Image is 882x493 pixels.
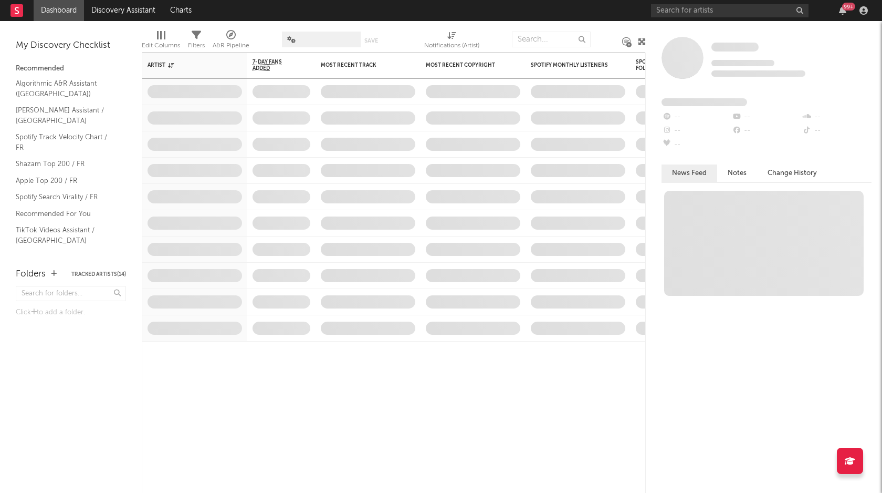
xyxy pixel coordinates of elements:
[802,110,871,124] div: --
[16,63,126,75] div: Recommended
[661,124,731,138] div: --
[253,59,295,71] span: 7-Day Fans Added
[16,78,115,99] a: Algorithmic A&R Assistant ([GEOGRAPHIC_DATA])
[531,62,610,68] div: Spotify Monthly Listeners
[651,4,808,17] input: Search for artists
[512,32,591,47] input: Search...
[717,165,757,182] button: Notes
[142,26,180,57] div: Edit Columns
[16,191,115,203] a: Spotify Search Virality / FR
[661,110,731,124] div: --
[839,6,846,15] button: 99+
[16,39,126,52] div: My Discovery Checklist
[426,62,505,68] div: Most Recent Copyright
[661,98,747,106] span: Fans Added by Platform
[731,110,801,124] div: --
[148,62,226,68] div: Artist
[424,26,479,57] div: Notifications (Artist)
[16,268,46,281] div: Folders
[188,39,205,52] div: Filters
[16,306,126,319] div: Click to add a folder.
[16,131,115,153] a: Spotify Track Velocity Chart / FR
[16,158,115,170] a: Shazam Top 200 / FR
[71,272,126,277] button: Tracked Artists(14)
[711,70,805,77] span: 0 fans last week
[364,38,378,44] button: Save
[16,224,115,246] a: TikTok Videos Assistant / [GEOGRAPHIC_DATA]
[16,105,115,126] a: [PERSON_NAME] Assistant / [GEOGRAPHIC_DATA]
[142,39,180,52] div: Edit Columns
[321,62,400,68] div: Most Recent Track
[213,26,249,57] div: A&R Pipeline
[16,286,126,301] input: Search for folders...
[842,3,855,11] div: 99 +
[16,208,115,220] a: Recommended For You
[661,138,731,151] div: --
[188,26,205,57] div: Filters
[16,175,115,187] a: Apple Top 200 / FR
[757,165,827,182] button: Change History
[711,43,759,52] span: Some Artist
[711,42,759,53] a: Some Artist
[213,39,249,52] div: A&R Pipeline
[711,60,774,66] span: Tracking Since: [DATE]
[424,39,479,52] div: Notifications (Artist)
[802,124,871,138] div: --
[636,59,673,71] div: Spotify Followers
[731,124,801,138] div: --
[661,165,717,182] button: News Feed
